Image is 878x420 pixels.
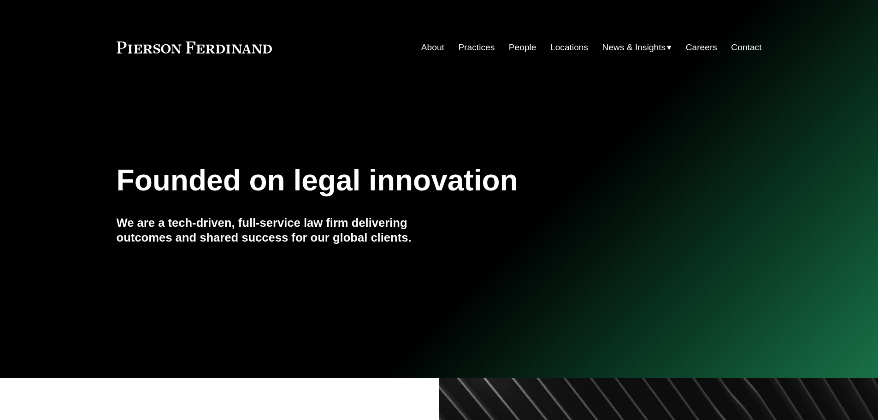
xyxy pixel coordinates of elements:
a: folder dropdown [602,39,672,56]
a: Practices [458,39,495,56]
a: About [421,39,444,56]
h4: We are a tech-driven, full-service law firm delivering outcomes and shared success for our global... [117,215,439,245]
h1: Founded on legal innovation [117,164,654,197]
span: News & Insights [602,40,666,56]
a: Contact [731,39,761,56]
a: Locations [550,39,588,56]
a: People [509,39,536,56]
a: Careers [686,39,717,56]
